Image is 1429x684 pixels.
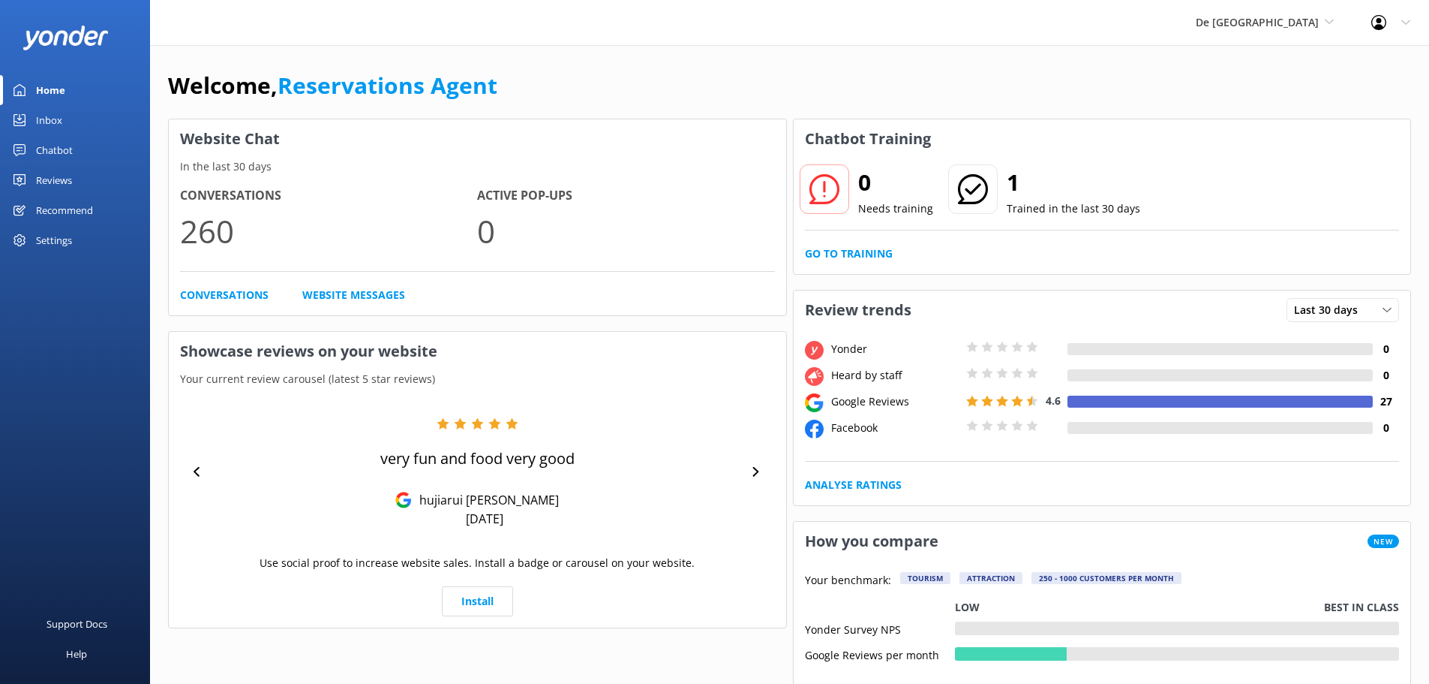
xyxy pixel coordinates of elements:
p: very fun and food very good [380,448,575,469]
p: Your benchmark: [805,572,891,590]
div: Recommend [36,195,93,225]
div: Settings [36,225,72,255]
div: Home [36,75,65,105]
div: Google Reviews [827,393,962,410]
div: Heard by staff [827,367,962,384]
h4: Conversations [180,186,477,206]
h2: 1 [1007,164,1140,200]
p: Needs training [858,200,933,217]
img: Google Reviews [395,492,412,508]
p: 260 [180,206,477,256]
a: Conversations [180,287,269,303]
a: Reservations Agent [278,70,497,101]
h4: 0 [1373,367,1399,384]
h1: Welcome, [168,68,497,104]
p: Use social proof to increase website sales. Install a badge or carousel on your website. [260,555,695,571]
span: Last 30 days [1294,302,1367,318]
div: Attraction [959,572,1022,584]
a: Analyse Ratings [805,477,902,493]
img: yonder-white-logo.png [23,26,109,50]
h3: How you compare [794,522,950,561]
h4: Active Pop-ups [477,186,774,206]
div: Chatbot [36,135,73,165]
div: Yonder [827,341,962,357]
h3: Website Chat [169,119,786,158]
div: Help [66,639,87,669]
p: Your current review carousel (latest 5 star reviews) [169,371,786,387]
div: 250 - 1000 customers per month [1031,572,1181,584]
p: 0 [477,206,774,256]
div: Facebook [827,420,962,436]
p: In the last 30 days [169,158,786,175]
h4: 27 [1373,393,1399,410]
a: Website Messages [302,287,405,303]
span: 4.6 [1046,393,1061,408]
div: Inbox [36,105,62,135]
h3: Review trends [794,291,923,330]
p: hujiarui [PERSON_NAME] [412,492,559,508]
p: Best in class [1324,599,1399,616]
h4: 0 [1373,341,1399,357]
div: Yonder Survey NPS [805,622,955,635]
p: Low [955,599,980,616]
p: [DATE] [466,511,503,527]
h4: 0 [1373,420,1399,436]
a: Install [442,586,513,616]
div: Google Reviews per month [805,647,955,661]
h3: Showcase reviews on your website [169,332,786,371]
div: Tourism [900,572,950,584]
h2: 0 [858,164,933,200]
span: New [1367,535,1399,548]
div: Support Docs [47,609,107,639]
span: De [GEOGRAPHIC_DATA] [1196,15,1319,29]
h3: Chatbot Training [794,119,942,158]
a: Go to Training [805,246,893,262]
div: Reviews [36,165,72,195]
p: Trained in the last 30 days [1007,200,1140,217]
